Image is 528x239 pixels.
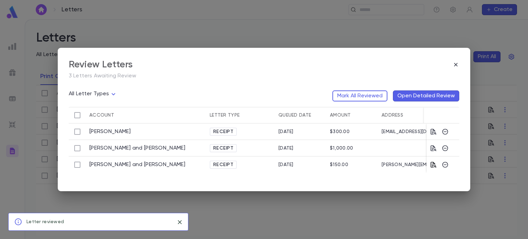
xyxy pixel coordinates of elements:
button: Preview [430,145,437,152]
div: All Letter Types [69,89,118,99]
button: Preview [430,161,437,168]
div: $300.00 [330,129,350,134]
button: Mark All Reviewed [332,90,387,101]
a: [PERSON_NAME] [89,128,131,135]
div: Review Letters [69,59,133,70]
span: Receipt [210,129,236,134]
div: Address [382,107,403,123]
button: Preview [430,128,437,135]
div: Account [86,107,206,123]
div: Amount [330,107,351,123]
span: Receipt [210,162,236,167]
div: [PERSON_NAME][EMAIL_ADDRESS][DOMAIN_NAME], [EMAIL_ADDRESS][DOMAIN_NAME] [378,156,498,173]
div: 9/19/2025 [278,162,294,167]
div: Account [89,107,114,123]
div: 2/26/2025 [278,129,294,134]
div: Letter reviewed [26,215,64,228]
div: Letter Type [206,107,275,123]
div: Letter Type [210,107,240,123]
div: Amount [327,107,378,123]
div: 3/31/2025 [278,145,294,151]
div: Queued Date [275,107,327,123]
button: Open Detailed Review [393,90,459,101]
p: 3 Letters Awaiting Review [69,73,459,79]
a: [PERSON_NAME] and [PERSON_NAME] [89,161,186,168]
a: [PERSON_NAME] and [PERSON_NAME] [89,145,186,152]
div: $150.00 [330,162,348,167]
button: Skip [442,145,449,152]
span: Receipt [210,145,236,151]
div: $1,000.00 [330,145,353,151]
button: close [174,217,185,228]
div: Address [378,107,498,123]
button: Skip [442,161,449,168]
span: All Letter Types [69,91,109,97]
div: [EMAIL_ADDRESS][DOMAIN_NAME] [378,123,498,140]
div: Queued Date [278,107,311,123]
button: Skip [442,128,449,135]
